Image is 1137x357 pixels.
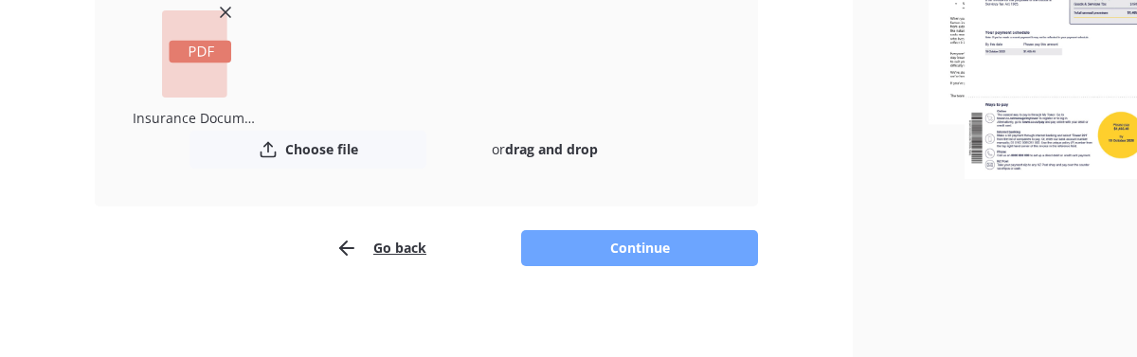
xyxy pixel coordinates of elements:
button: Choose file [189,131,426,169]
div: or [426,131,663,169]
button: Go back [335,229,426,267]
button: Continue [521,230,758,266]
div: Insurance Documents.pdf [133,105,261,131]
b: drag and drop [505,140,598,158]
